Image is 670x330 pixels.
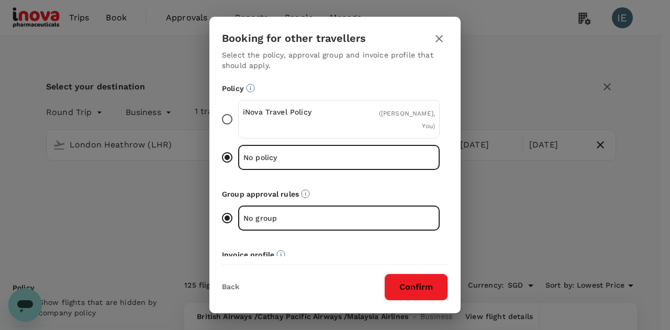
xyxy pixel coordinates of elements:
p: No policy [243,152,339,163]
p: Group approval rules [222,189,448,199]
button: Confirm [384,274,448,301]
span: ( [PERSON_NAME], You ) [379,110,435,130]
svg: Booking restrictions are based on the selected travel policy. [246,84,255,93]
p: Policy [222,83,448,94]
p: Select the policy, approval group and invoice profile that should apply. [222,50,448,71]
p: iNova Travel Policy [243,107,339,117]
h3: Booking for other travellers [222,32,366,44]
button: Back [222,283,239,291]
svg: Default approvers or custom approval rules (if available) are based on the user group. [301,189,310,198]
p: Invoice profile [222,249,448,260]
p: No group [243,213,339,223]
svg: The payment currency and company information are based on the selected invoice profile. [276,250,285,259]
